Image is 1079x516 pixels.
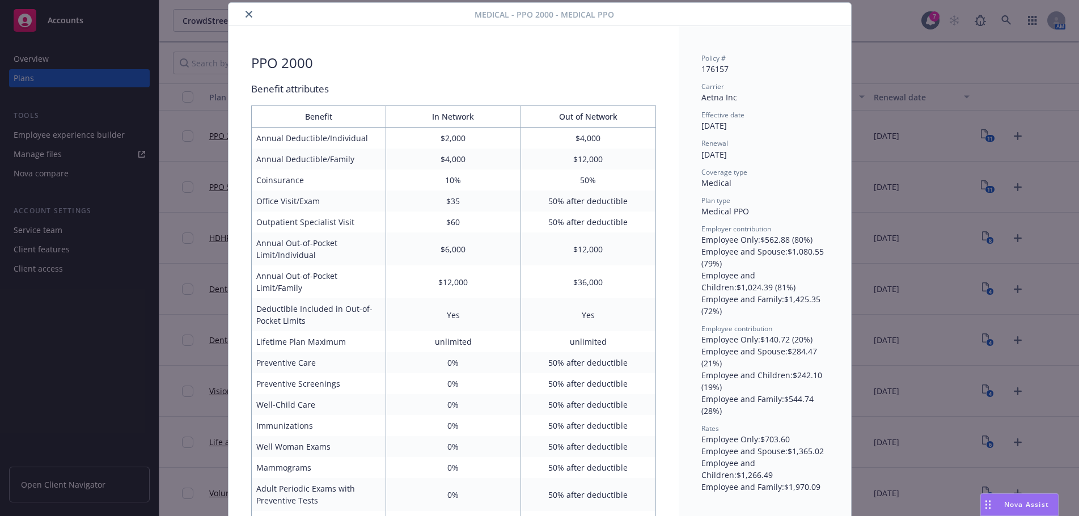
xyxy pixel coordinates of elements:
[251,106,386,128] th: Benefit
[386,352,521,373] td: 0%
[701,246,828,269] div: Employee and Spouse : $1,080.55 (79%)
[521,352,655,373] td: 50% after deductible
[386,457,521,478] td: 0%
[701,324,772,333] span: Employee contribution
[521,128,655,149] td: $4,000
[701,424,719,433] span: Rates
[701,91,828,103] div: Aetna Inc
[701,433,828,445] div: Employee Only : $703.60
[251,457,386,478] td: Mammograms
[251,436,386,457] td: Well Woman Exams
[701,234,828,246] div: Employee Only : $562.88 (80%)
[386,478,521,511] td: 0%
[521,149,655,170] td: $12,000
[251,232,386,265] td: Annual Out-of-Pocket Limit/Individual
[521,415,655,436] td: 50% after deductible
[251,415,386,436] td: Immunizations
[242,7,256,21] button: close
[386,373,521,394] td: 0%
[701,196,730,205] span: Plan type
[251,53,313,73] div: PPO 2000
[701,167,747,177] span: Coverage type
[251,394,386,415] td: Well-Child Care
[701,369,828,393] div: Employee and Children : $242.10 (19%)
[251,478,386,511] td: Adult Periodic Exams with Preventive Tests
[386,149,521,170] td: $4,000
[475,9,614,20] span: Medical - PPO 2000 - Medical PPO
[521,232,655,265] td: $12,000
[701,177,828,189] div: Medical
[701,333,828,345] div: Employee Only : $140.72 (20%)
[251,373,386,394] td: Preventive Screenings
[251,331,386,352] td: Lifetime Plan Maximum
[386,298,521,331] td: Yes
[701,110,744,120] span: Effective date
[980,493,1059,516] button: Nova Assist
[981,494,995,515] div: Drag to move
[386,436,521,457] td: 0%
[701,82,724,91] span: Carrier
[251,265,386,298] td: Annual Out-of-Pocket Limit/Family
[386,191,521,212] td: $35
[701,149,828,160] div: [DATE]
[251,170,386,191] td: Coinsurance
[386,170,521,191] td: 10%
[386,128,521,149] td: $2,000
[521,373,655,394] td: 50% after deductible
[386,394,521,415] td: 0%
[701,457,828,481] div: Employee and Children : $1,266.49
[251,212,386,232] td: Outpatient Specialist Visit
[251,82,656,96] div: Benefit attributes
[521,331,655,352] td: unlimited
[701,445,828,457] div: Employee and Spouse : $1,365.02
[386,331,521,352] td: unlimited
[386,415,521,436] td: 0%
[251,352,386,373] td: Preventive Care
[251,191,386,212] td: Office Visit/Exam
[701,293,828,317] div: Employee and Family : $1,425.35 (72%)
[386,212,521,232] td: $60
[1004,500,1049,509] span: Nova Assist
[521,212,655,232] td: 50% after deductible
[701,269,828,293] div: Employee and Children : $1,024.39 (81%)
[521,191,655,212] td: 50% after deductible
[701,345,828,369] div: Employee and Spouse : $284.47 (21%)
[521,436,655,457] td: 50% after deductible
[701,481,828,493] div: Employee and Family : $1,970.09
[251,298,386,331] td: Deductible Included in Out-of-Pocket Limits
[701,224,771,234] span: Employer contribution
[701,205,828,217] div: Medical PPO
[521,457,655,478] td: 50% after deductible
[521,394,655,415] td: 50% after deductible
[251,149,386,170] td: Annual Deductible/Family
[386,232,521,265] td: $6,000
[701,53,726,63] span: Policy #
[701,120,828,132] div: [DATE]
[701,63,828,75] div: 176157
[251,128,386,149] td: Annual Deductible/Individual
[701,393,828,417] div: Employee and Family : $544.74 (28%)
[701,138,728,148] span: Renewal
[521,106,655,128] th: Out of Network
[521,265,655,298] td: $36,000
[521,478,655,511] td: 50% after deductible
[521,298,655,331] td: Yes
[386,265,521,298] td: $12,000
[521,170,655,191] td: 50%
[386,106,521,128] th: In Network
